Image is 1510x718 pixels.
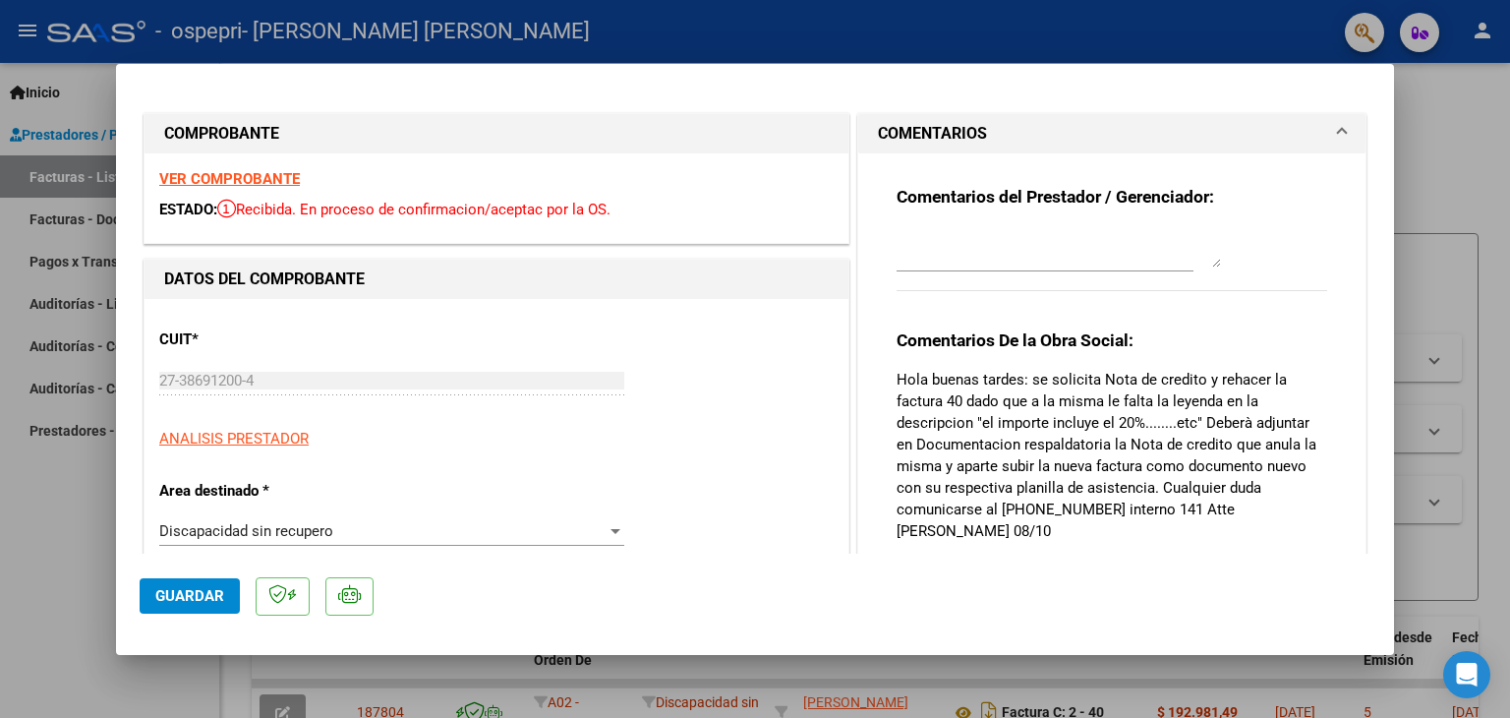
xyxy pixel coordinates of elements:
strong: Comentarios del Prestador / Gerenciador: [897,187,1214,207]
p: Area destinado * [159,480,362,503]
a: VER COMPROBANTE [159,170,300,188]
strong: Comentarios De la Obra Social: [897,330,1133,350]
div: Open Intercom Messenger [1443,651,1490,698]
span: Discapacidad sin recupero [159,522,333,540]
span: ESTADO: [159,201,217,218]
span: Recibida. En proceso de confirmacion/aceptac por la OS. [217,201,610,218]
h1: COMENTARIOS [878,122,987,146]
div: COMENTARIOS [858,153,1365,631]
mat-expansion-panel-header: COMENTARIOS [858,114,1365,153]
span: ANALISIS PRESTADOR [159,430,309,448]
p: Hola buenas tardes: se solicita Nota de credito y rehacer la factura 40 dado que a la misma le fa... [897,369,1327,542]
strong: DATOS DEL COMPROBANTE [164,269,365,288]
span: Guardar [155,587,224,605]
p: CUIT [159,329,362,351]
button: Guardar [140,578,240,614]
strong: COMPROBANTE [164,124,279,143]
